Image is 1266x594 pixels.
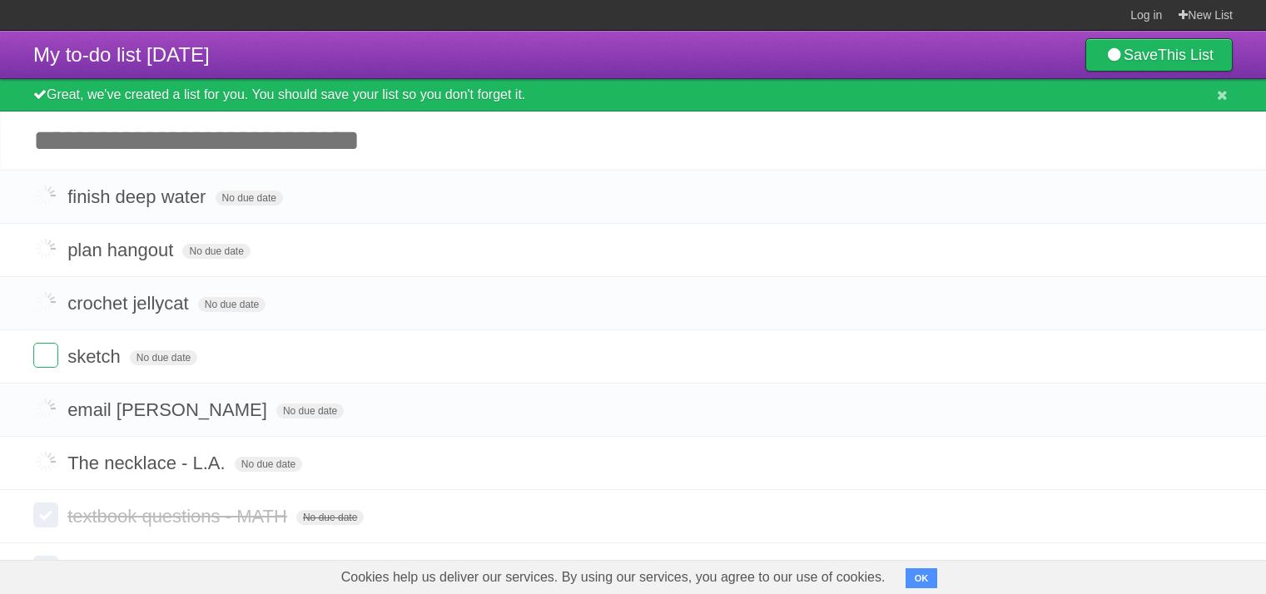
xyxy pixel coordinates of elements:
[33,290,58,314] label: Done
[33,556,58,581] label: Done
[33,449,58,474] label: Done
[33,236,58,261] label: Done
[296,510,364,525] span: No due date
[33,183,58,208] label: Done
[276,403,344,418] span: No due date
[130,350,197,365] span: No due date
[67,453,230,473] span: The necklace - L.A.
[216,191,283,205] span: No due date
[67,346,125,367] span: sketch
[67,186,210,207] span: finish deep water
[33,343,58,368] label: Done
[198,297,266,312] span: No due date
[33,396,58,421] label: Done
[1158,47,1214,63] b: This List
[182,244,250,259] span: No due date
[906,568,938,588] button: OK
[67,559,146,580] span: plan post
[67,506,291,527] span: textbook questions - MATH
[67,399,271,420] span: email [PERSON_NAME]
[325,561,902,594] span: Cookies help us deliver our services. By using our services, you agree to our use of cookies.
[67,293,193,314] span: crochet jellycat
[33,43,210,66] span: My to-do list [DATE]
[33,502,58,527] label: Done
[235,457,302,472] span: No due date
[67,240,177,260] span: plan hangout
[1085,38,1233,72] a: SaveThis List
